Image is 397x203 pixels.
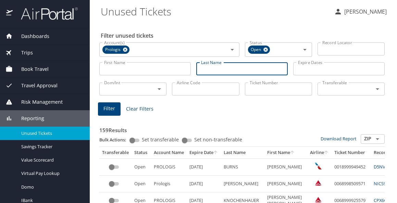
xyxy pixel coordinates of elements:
[300,45,310,54] button: Open
[187,147,221,158] th: Expire Date
[321,136,357,142] a: Download Report
[13,115,44,122] span: Reporting
[342,8,387,16] p: [PERSON_NAME]
[103,104,115,113] span: Filter
[264,147,307,158] th: First Name
[101,30,386,41] h2: Filter unused tickets
[307,147,332,158] th: Airline
[13,65,49,73] span: Book Travel
[101,1,328,22] h1: Unused Tickets
[102,46,129,54] div: Prologis
[315,163,322,169] img: American Airlines
[332,158,371,175] td: 0018999949452
[227,45,237,54] button: Open
[373,134,382,144] button: Open
[151,176,187,192] td: Prologis
[194,137,242,142] span: Set non-transferable
[132,176,151,192] td: Open
[264,158,307,175] td: [PERSON_NAME]
[264,176,307,192] td: [PERSON_NAME]
[13,49,33,56] span: Trips
[151,147,187,158] th: Account Name
[373,84,382,94] button: Open
[315,179,322,186] img: Delta Airlines
[21,143,82,150] span: Savings Tracker
[248,46,270,54] div: Open
[21,170,82,177] span: Virtual Pay Lookup
[213,151,218,155] button: sort
[13,33,49,40] span: Dashboards
[126,105,153,113] span: Clear Filters
[331,5,389,18] button: [PERSON_NAME]
[21,157,82,163] span: Value Scorecard
[187,176,221,192] td: [DATE]
[123,103,156,115] button: Clear Filters
[315,196,322,203] img: Delta Airlines
[13,98,63,106] span: Risk Management
[290,151,295,155] button: sort
[221,158,264,175] td: BURNS
[221,176,264,192] td: [PERSON_NAME]
[102,150,129,156] div: Transferable
[21,184,82,190] span: Domo
[99,122,385,134] h3: 159 Results
[187,158,221,175] td: [DATE]
[221,147,264,158] th: Last Name
[248,46,265,53] span: Open
[102,46,125,53] span: Prologis
[99,137,132,143] p: Bulk Actions:
[98,102,121,116] button: Filter
[132,158,151,175] td: Open
[332,147,371,158] th: Ticket Number
[154,84,164,94] button: Open
[13,7,78,20] img: airportal-logo.png
[151,158,187,175] td: PROLOGIS
[132,147,151,158] th: Status
[324,151,329,155] button: sort
[332,176,371,192] td: 0068998509571
[374,180,388,187] a: NICS99
[13,82,58,89] span: Travel Approval
[374,164,391,170] a: D5NVN4
[6,7,13,20] img: icon-airportal.png
[142,137,179,142] span: Set transferable
[21,130,82,137] span: Unused Tickets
